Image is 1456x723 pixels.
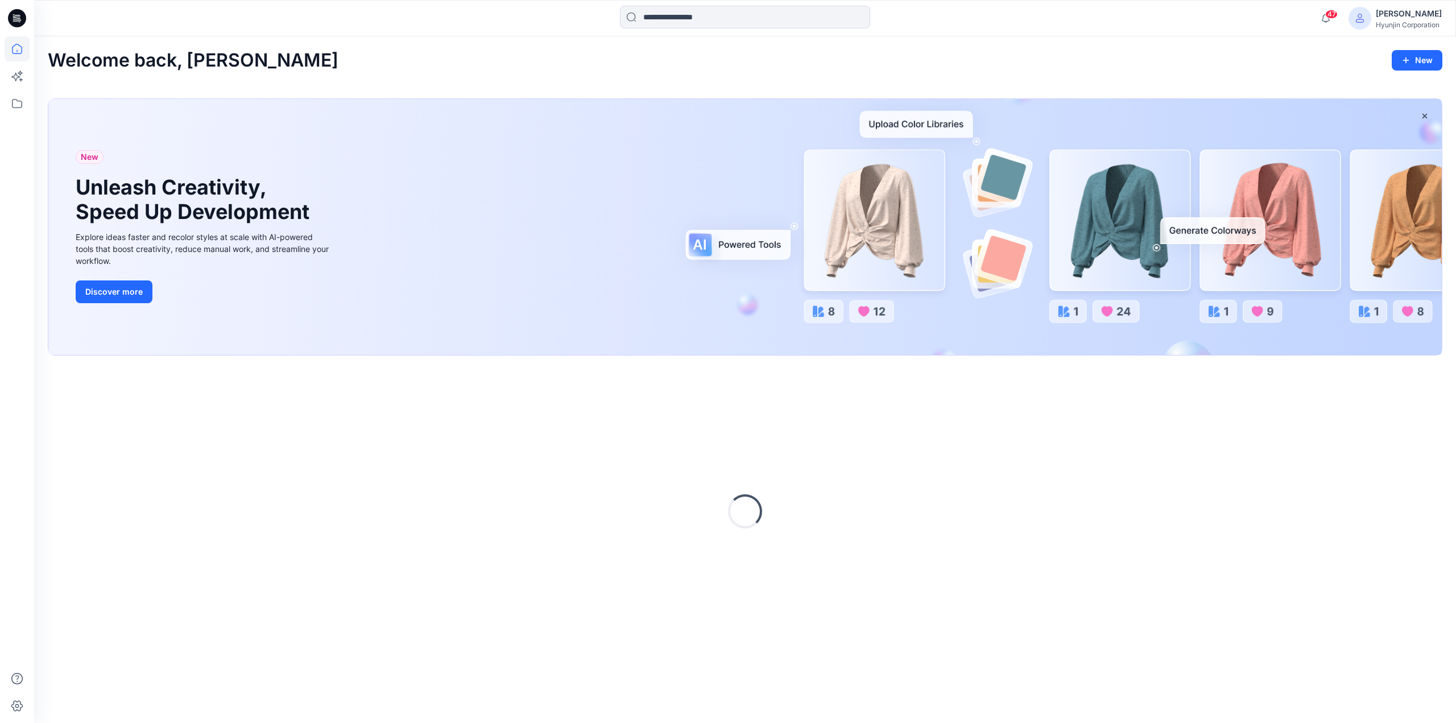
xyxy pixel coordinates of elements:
button: New [1392,50,1442,71]
span: 47 [1325,10,1338,19]
svg: avatar [1355,14,1364,23]
h1: Unleash Creativity, Speed Up Development [76,175,315,224]
button: Discover more [76,280,152,303]
div: Hyunjin Corporation [1376,20,1442,29]
div: [PERSON_NAME] [1376,7,1442,20]
div: Explore ideas faster and recolor styles at scale with AI-powered tools that boost creativity, red... [76,231,332,267]
a: Discover more [76,280,332,303]
span: New [81,150,98,164]
h2: Welcome back, [PERSON_NAME] [48,50,338,71]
